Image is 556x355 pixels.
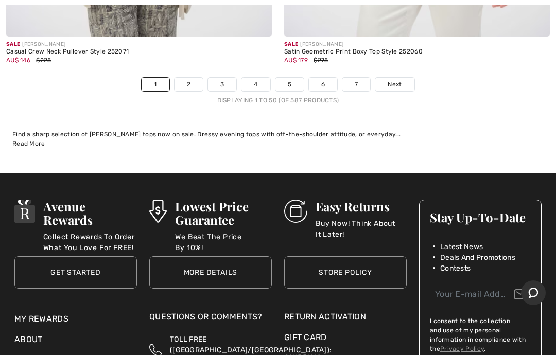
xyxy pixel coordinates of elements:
[375,78,414,91] a: Next
[142,78,169,91] a: 1
[440,252,515,263] span: Deals And Promotions
[12,140,45,147] span: Read More
[14,200,35,223] img: Avenue Rewards
[241,78,270,91] a: 4
[430,210,531,224] h3: Stay Up-To-Date
[440,263,471,274] span: Contests
[284,41,298,47] span: Sale
[430,316,531,353] label: I consent to the collection and use of my personal information in compliance with the .
[175,232,272,252] p: We Beat The Price By 10%!
[149,256,272,289] a: More Details
[43,232,137,252] p: Collect Rewards To Order What You Love For FREE!
[175,200,272,226] h3: Lowest Price Guarantee
[284,200,307,223] img: Easy Returns
[316,218,407,239] p: Buy Now! Think About It Later!
[6,57,30,64] span: AU$ 146
[388,80,402,89] span: Next
[314,57,328,64] span: $275
[6,41,272,48] div: [PERSON_NAME]
[12,130,544,139] div: Find a sharp selection of [PERSON_NAME] tops now on sale. Dressy evening tops with off-the-should...
[284,48,550,56] div: Satin Geometric Print Boxy Top Style 252060
[440,241,483,252] span: Latest News
[170,335,332,354] span: TOLL FREE ([GEOGRAPHIC_DATA]/[GEOGRAPHIC_DATA]):
[342,78,370,91] a: 7
[316,200,407,213] h3: Easy Returns
[275,78,304,91] a: 5
[430,283,531,306] input: Your E-mail Address
[149,200,167,223] img: Lowest Price Guarantee
[43,200,137,226] h3: Avenue Rewards
[14,314,68,324] a: My Rewards
[284,331,407,344] a: Gift Card
[36,57,51,64] span: $225
[14,256,137,289] a: Get Started
[284,311,407,323] a: Return Activation
[284,41,550,48] div: [PERSON_NAME]
[149,311,272,328] div: Questions or Comments?
[284,256,407,289] a: Store Policy
[309,78,337,91] a: 6
[208,78,236,91] a: 3
[14,333,137,351] div: About
[284,57,308,64] span: AU$ 179
[440,345,484,352] a: Privacy Policy
[521,280,546,306] iframe: Opens a widget where you can chat to one of our agents
[175,78,203,91] a: 2
[6,48,272,56] div: Casual Crew Neck Pullover Style 252071
[6,41,20,47] span: Sale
